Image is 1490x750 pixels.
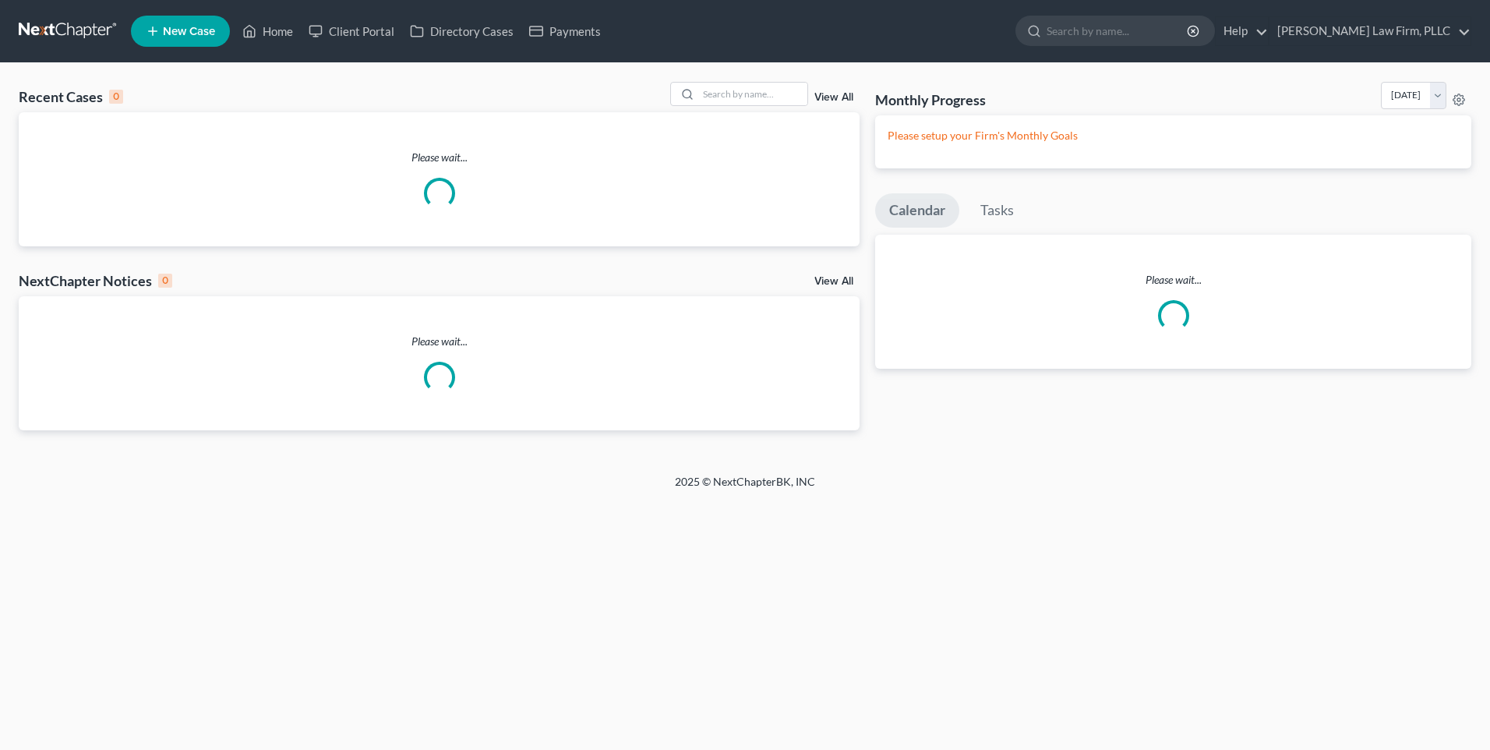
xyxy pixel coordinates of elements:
[158,274,172,288] div: 0
[109,90,123,104] div: 0
[814,92,853,103] a: View All
[1216,17,1268,45] a: Help
[875,193,959,228] a: Calendar
[814,276,853,287] a: View All
[19,334,860,349] p: Please wait...
[521,17,609,45] a: Payments
[301,474,1189,502] div: 2025 © NextChapterBK, INC
[888,128,1459,143] p: Please setup your Firm's Monthly Goals
[235,17,301,45] a: Home
[966,193,1028,228] a: Tasks
[19,87,123,106] div: Recent Cases
[698,83,807,105] input: Search by name...
[163,26,215,37] span: New Case
[402,17,521,45] a: Directory Cases
[19,150,860,165] p: Please wait...
[875,90,986,109] h3: Monthly Progress
[875,272,1471,288] p: Please wait...
[1047,16,1189,45] input: Search by name...
[1269,17,1471,45] a: [PERSON_NAME] Law Firm, PLLC
[19,271,172,290] div: NextChapter Notices
[301,17,402,45] a: Client Portal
